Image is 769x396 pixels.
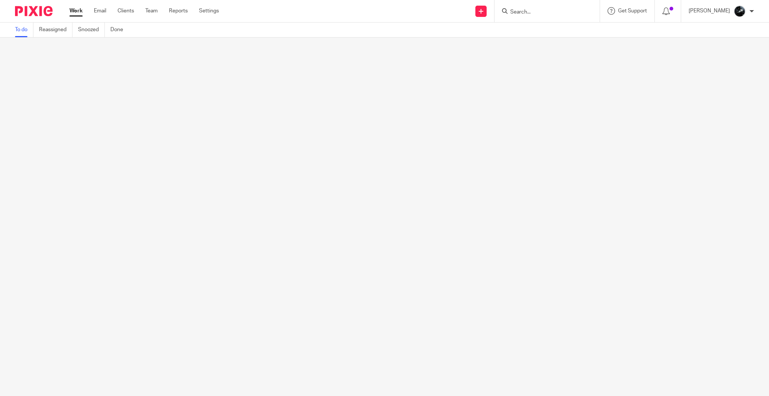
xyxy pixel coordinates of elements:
[145,7,158,15] a: Team
[78,23,105,37] a: Snoozed
[39,23,72,37] a: Reassigned
[15,23,33,37] a: To do
[94,7,106,15] a: Email
[689,7,730,15] p: [PERSON_NAME]
[510,9,577,16] input: Search
[618,8,647,14] span: Get Support
[110,23,129,37] a: Done
[199,7,219,15] a: Settings
[69,7,83,15] a: Work
[118,7,134,15] a: Clients
[169,7,188,15] a: Reports
[734,5,746,17] img: 1000002122.jpg
[15,6,53,16] img: Pixie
